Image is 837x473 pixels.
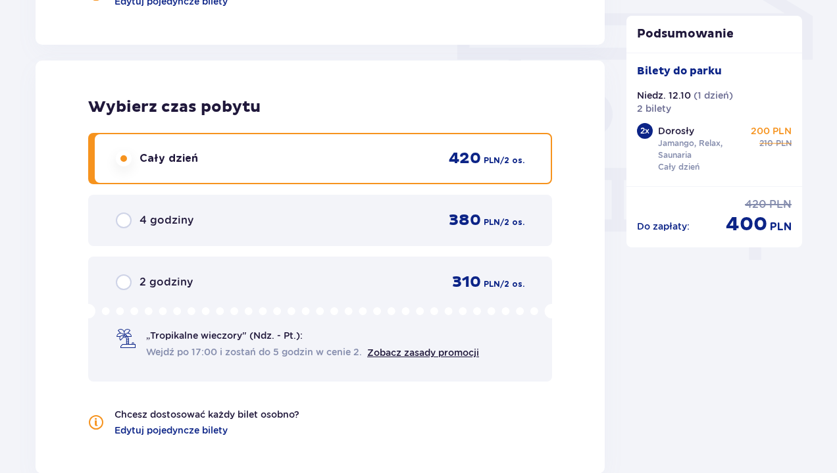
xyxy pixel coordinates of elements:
span: 400 [726,212,767,237]
h2: Wybierz czas pobytu [88,97,552,117]
span: PLN [769,197,792,212]
p: Chcesz dostosować każdy bilet osobno? [114,408,299,421]
span: PLN [770,220,792,234]
span: PLN [776,137,792,149]
span: PLN [484,278,500,290]
div: 2 x [637,123,653,139]
p: Podsumowanie [626,26,803,42]
span: / 2 os. [500,155,524,166]
span: / 2 os. [500,216,524,228]
span: Wejdź po 17:00 i zostań do 5 godzin w cenie 2. [146,345,362,359]
a: Edytuj pojedyncze bilety [114,424,228,437]
p: Cały dzień [658,161,699,173]
span: 420 [745,197,767,212]
p: Jamango, Relax, Saunaria [658,137,749,161]
span: 210 [759,137,773,149]
span: Cały dzień [139,151,198,166]
p: Do zapłaty : [637,220,690,233]
span: 4 godziny [139,213,193,228]
span: 380 [449,211,481,230]
a: Zobacz zasady promocji [367,347,479,358]
span: 2 godziny [139,275,193,289]
p: 200 PLN [751,124,792,137]
p: 2 bilety [637,102,671,115]
span: / 2 os. [500,278,524,290]
span: 310 [452,272,481,292]
p: Dorosły [658,124,694,137]
span: PLN [484,216,500,228]
p: Niedz. 12.10 [637,89,691,102]
p: ( 1 dzień ) [694,89,733,102]
span: 420 [449,149,481,168]
p: Bilety do parku [637,64,722,78]
span: PLN [484,155,500,166]
span: „Tropikalne wieczory" (Ndz. - Pt.): [146,329,303,342]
